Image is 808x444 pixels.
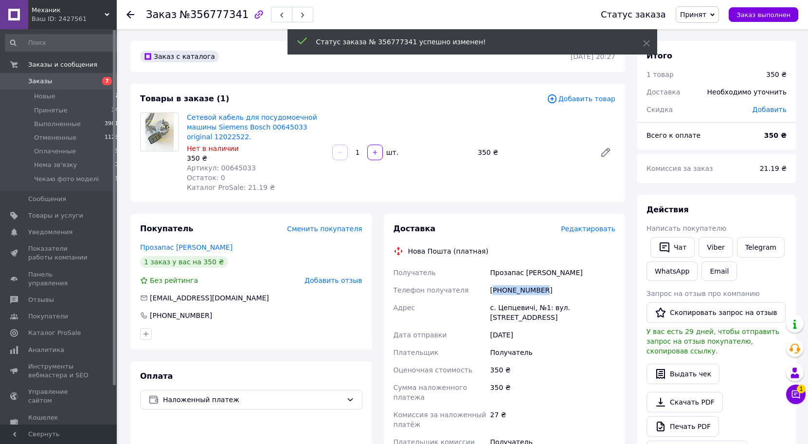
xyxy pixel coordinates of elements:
[601,10,666,19] div: Статус заказа
[646,290,760,297] span: Запрос на отзыв про компанию
[394,224,436,233] span: Доставка
[28,329,81,337] span: Каталог ProSale
[150,277,198,284] span: Без рейтинга
[34,147,76,156] span: Оплаченные
[701,81,792,103] div: Необходимо уточнить
[28,60,97,69] span: Заказы и сообщения
[28,211,83,220] span: Товары и услуги
[34,133,76,142] span: Отмененные
[646,165,713,172] span: Комиссия за заказ
[28,296,54,304] span: Отзывы
[701,261,737,281] button: Email
[646,106,673,113] span: Скидка
[737,237,785,258] a: Telegram
[28,346,64,354] span: Аналитика
[28,77,52,86] span: Заказы
[187,145,239,152] span: Нет в наличии
[760,165,787,172] span: 21.19 ₴
[488,281,617,299] div: [PHONE_NUMBER]
[34,106,68,115] span: Принятые
[180,9,249,20] span: №356777341
[394,384,467,401] span: Сумма наложенного платежа
[140,243,233,251] a: Прозапас [PERSON_NAME]
[596,143,615,162] a: Редактировать
[146,9,177,20] span: Заказ
[149,311,213,320] div: [PHONE_NUMBER]
[646,71,674,78] span: 1 товар
[646,131,700,139] span: Всего к оплате
[150,294,269,302] span: [EMAIL_ADDRESS][DOMAIN_NAME]
[28,413,90,431] span: Кошелек компании
[115,147,118,156] span: 8
[646,88,680,96] span: Доставка
[111,106,118,115] span: 34
[140,51,219,62] div: Заказ с каталога
[34,92,55,101] span: Новые
[394,411,486,428] span: Комиссия за наложенный платёж
[187,184,275,191] span: Каталог ProSale: 21.19 ₴
[28,312,68,321] span: Покупатели
[34,120,81,129] span: Выполненные
[28,270,90,288] span: Панель управления
[786,385,806,404] button: Чат с покупателем1
[646,328,779,355] span: У вас есть 29 дней, чтобы отправить запрос на отзыв покупателю, скопировав ссылку.
[394,366,473,374] span: Оценочная стоимость
[34,175,99,184] span: Чекаю фото моделі
[488,406,617,433] div: 27 ₴
[547,93,615,104] span: Добавить товар
[187,153,324,163] div: 350 ₴
[488,264,617,281] div: Прозапас [PERSON_NAME]
[28,228,72,237] span: Уведомления
[764,131,787,139] b: 350 ₴
[115,175,118,184] span: 6
[646,302,786,323] button: Скопировать запрос на отзыв
[287,225,362,233] span: Сменить покупателя
[140,94,229,103] span: Товары в заказе (1)
[394,304,415,312] span: Адрес
[646,392,723,412] a: Скачать PDF
[105,133,118,142] span: 1128
[488,361,617,379] div: 350 ₴
[753,106,787,113] span: Добавить
[699,237,733,258] a: Viber
[187,113,317,141] a: Сетевой кабель для посудомоечной машины Siemens Bosch 00645033 original 12022522.
[115,92,118,101] span: 7
[32,6,105,15] span: Механик
[28,362,90,380] span: Инструменты вебмастера и SEO
[561,225,615,233] span: Редактировать
[384,148,399,157] div: шт.
[394,331,447,339] span: Дата отправки
[187,174,225,182] span: Остаток: 0
[729,7,798,22] button: Заказ выполнен
[140,256,228,268] div: 1 заказ у вас на 350 ₴
[105,120,118,129] span: 3981
[187,164,256,172] span: Артикул: 00645033
[163,394,342,405] span: Наложенный платеж
[488,344,617,361] div: Получатель
[394,286,469,294] span: Телефон получателя
[394,269,436,277] span: Получатель
[34,161,77,169] span: Нема зв'язку
[650,237,695,258] button: Чат
[140,224,193,233] span: Покупатель
[474,146,592,159] div: 350 ₴
[28,195,66,203] span: Сообщения
[394,349,439,356] span: Плательщик
[140,371,173,381] span: Оплата
[145,113,174,151] img: Сетевой кабель для посудомоечной машины Siemens Bosch 00645033 original 12022522.
[406,246,491,256] div: Нова Пошта (платная)
[28,388,90,405] span: Управление сайтом
[126,10,134,19] div: Вернуться назад
[32,15,117,23] div: Ваш ID: 2427561
[766,70,787,79] div: 350 ₴
[28,244,90,262] span: Показатели работы компании
[797,385,806,393] span: 1
[316,37,619,47] div: Статус заказа № 356777341 успешно изменен!
[646,205,689,214] span: Действия
[646,261,698,281] a: WhatsApp
[488,379,617,406] div: 350 ₴
[115,161,118,169] span: 0
[488,299,617,326] div: с. Цепцевичі, №1: вул. [STREET_ADDRESS]
[646,224,726,232] span: Написать покупателю
[646,51,672,60] span: Итого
